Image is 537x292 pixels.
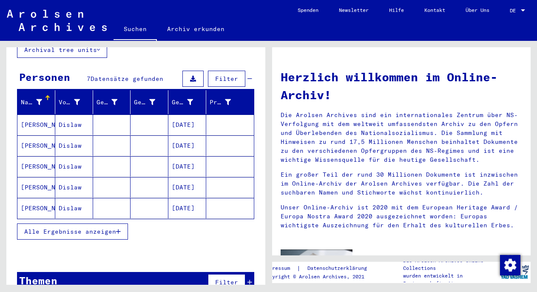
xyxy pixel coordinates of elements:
a: Datenschutzerklärung [301,264,377,273]
div: Themen [19,273,57,288]
div: Geburtsname [97,95,131,109]
span: Filter [215,75,238,83]
button: Filter [208,274,245,290]
mat-cell: [PERSON_NAME] [17,156,55,177]
mat-header-cell: Vorname [55,90,93,114]
mat-cell: [PERSON_NAME] [17,198,55,218]
div: Nachname [21,95,55,109]
mat-cell: [DATE] [168,198,206,218]
p: Ein großer Teil der rund 30 Millionen Dokumente ist inzwischen im Online-Archiv der Arolsen Archi... [281,170,523,197]
div: Prisoner # [210,95,244,109]
a: Suchen [114,19,157,41]
p: Die Arolsen Archives Online-Collections [403,257,498,272]
mat-cell: Dislaw [55,156,93,177]
p: Die Arolsen Archives sind ein internationales Zentrum über NS-Verfolgung mit dem weltweit umfasse... [281,111,523,164]
div: Geburtsdatum [172,95,206,109]
div: Personen [19,69,70,85]
a: Impressum [263,264,297,273]
p: In einem kurzen Video haben wir für Sie die wichtigsten Tipps für die Suche im Online-Archiv zusa... [365,255,522,282]
div: | [263,264,377,273]
h1: Herzlich willkommen im Online-Archiv! [281,68,523,104]
mat-cell: Dislaw [55,198,93,218]
div: Nachname [21,98,42,107]
div: Zustimmung ändern [500,255,520,275]
mat-cell: [DATE] [168,177,206,198]
img: Zustimmung ändern [500,255,520,275]
button: Filter [208,71,245,87]
span: Filter [215,278,238,286]
div: Vorname [59,95,93,109]
mat-cell: Dislaw [55,115,93,135]
span: DE [510,8,519,14]
img: video.jpg [281,249,353,289]
div: Geburtsdatum [172,98,193,107]
mat-cell: Dislaw [55,177,93,198]
mat-cell: [DATE] [168,115,206,135]
span: Datensätze gefunden [91,75,163,83]
span: Alle Ergebnisse anzeigen [24,228,116,235]
a: Archiv erkunden [157,19,235,39]
p: Copyright © Arolsen Archives, 2021 [263,273,377,281]
mat-cell: [PERSON_NAME] [17,177,55,198]
mat-cell: Dislaw [55,135,93,156]
mat-cell: [PERSON_NAME] [17,135,55,156]
mat-header-cell: Geburt‏ [131,90,168,114]
p: Unser Online-Archiv ist 2020 mit dem European Heritage Award / Europa Nostra Award 2020 ausgezeic... [281,203,523,230]
span: 7 [87,75,91,83]
mat-cell: [DATE] [168,135,206,156]
mat-header-cell: Prisoner # [206,90,254,114]
button: Alle Ergebnisse anzeigen [17,223,128,240]
img: Arolsen_neg.svg [7,10,107,31]
mat-cell: [DATE] [168,156,206,177]
p: wurden entwickelt in Partnerschaft mit [403,272,498,287]
div: Geburt‏ [134,95,168,109]
mat-header-cell: Nachname [17,90,55,114]
mat-header-cell: Geburtsname [93,90,131,114]
div: Geburtsname [97,98,118,107]
img: yv_logo.png [499,261,531,283]
mat-cell: [PERSON_NAME] [17,115,55,135]
button: Archival tree units [17,42,107,58]
div: Geburt‏ [134,98,155,107]
mat-header-cell: Geburtsdatum [168,90,206,114]
div: Prisoner # [210,98,231,107]
div: Vorname [59,98,80,107]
